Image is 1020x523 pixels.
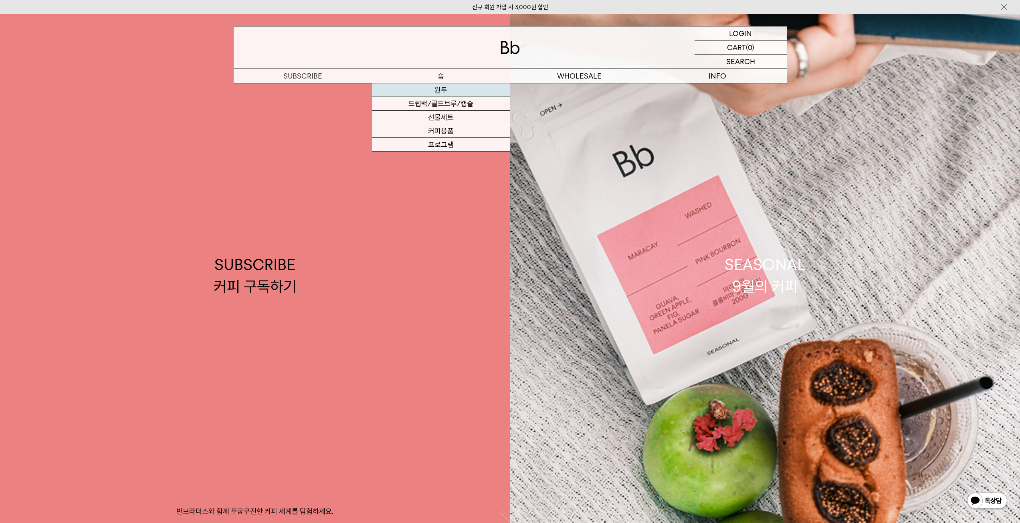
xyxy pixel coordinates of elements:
[727,40,746,54] p: CART
[472,4,548,11] a: 신규 회원 가입 시 3,000원 할인
[214,254,297,297] div: SUBSCRIBE 커피 구독하기
[648,69,787,83] p: INFO
[729,26,752,40] p: LOGIN
[372,97,510,111] a: 드립백/콜드브루/캡슐
[966,492,1008,511] img: 카카오톡 채널 1:1 채팅 버튼
[510,69,648,83] p: WHOLESALE
[695,26,787,40] a: LOGIN
[234,69,372,83] a: SUBSCRIBE
[501,41,520,54] img: 로고
[725,254,806,297] div: SEASONAL 9월의 커피
[372,138,510,151] a: 프로그램
[372,69,510,83] a: 숍
[372,124,510,138] a: 커피용품
[372,83,510,97] a: 원두
[372,111,510,124] a: 선물세트
[746,40,754,54] p: (0)
[695,40,787,55] a: CART (0)
[726,55,755,69] p: SEARCH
